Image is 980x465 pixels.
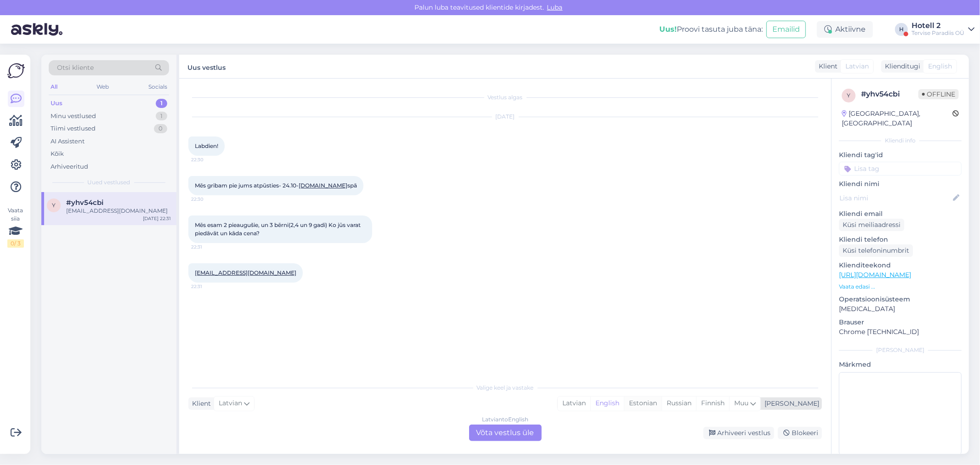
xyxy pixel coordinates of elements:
[839,283,962,291] p: Vaata edasi ...
[839,235,962,244] p: Kliendi telefon
[918,89,959,99] span: Offline
[95,81,111,93] div: Web
[51,149,64,159] div: Kõik
[624,397,662,410] div: Estonian
[49,81,59,93] div: All
[839,346,962,354] div: [PERSON_NAME]
[188,113,822,121] div: [DATE]
[558,397,590,410] div: Latvian
[839,219,904,231] div: Küsi meiliaadressi
[156,99,167,108] div: 1
[845,62,869,71] span: Latvian
[839,261,962,270] p: Klienditeekond
[143,215,171,222] div: [DATE] 22:31
[839,136,962,145] div: Kliendi info
[912,22,964,29] div: Hotell 2
[696,397,729,410] div: Finnish
[147,81,169,93] div: Socials
[895,23,908,36] div: H
[778,427,822,439] div: Blokeeri
[839,179,962,189] p: Kliendi nimi
[191,156,226,163] span: 22:30
[847,92,850,99] span: y
[839,193,951,203] input: Lisa nimi
[57,63,94,73] span: Otsi kliente
[590,397,624,410] div: English
[52,202,56,209] span: y
[156,112,167,121] div: 1
[912,29,964,37] div: Tervise Paradiis OÜ
[299,182,347,189] a: [DOMAIN_NAME]
[88,178,130,187] span: Uued vestlused
[839,209,962,219] p: Kliendi email
[191,283,226,290] span: 22:31
[839,150,962,160] p: Kliendi tag'id
[195,221,362,237] span: Mēs esam 2 pieaugušie, un 3 bērni(2,4 un 9 gadi) Ko jūs varat piedāvāt un kāda cena?
[66,207,171,215] div: [EMAIL_ADDRESS][DOMAIN_NAME]
[734,399,748,407] span: Muu
[839,295,962,304] p: Operatsioonisüsteem
[766,21,806,38] button: Emailid
[51,162,88,171] div: Arhiveeritud
[469,425,542,441] div: Võta vestlus üle
[188,384,822,392] div: Valige keel ja vastake
[191,244,226,250] span: 22:31
[7,239,24,248] div: 0 / 3
[839,327,962,337] p: Chrome [TECHNICAL_ID]
[51,137,85,146] div: AI Assistent
[659,25,677,34] b: Uus!
[912,22,974,37] a: Hotell 2Tervise Paradiis OÜ
[839,318,962,327] p: Brauser
[7,62,25,79] img: Askly Logo
[482,415,528,424] div: Latvian to English
[191,196,226,203] span: 22:30
[761,399,819,408] div: [PERSON_NAME]
[51,99,62,108] div: Uus
[51,112,96,121] div: Minu vestlused
[7,206,24,248] div: Vaata siia
[66,198,103,207] span: #yhv54cbi
[817,21,873,38] div: Aktiivne
[839,304,962,314] p: [MEDICAL_DATA]
[842,109,952,128] div: [GEOGRAPHIC_DATA], [GEOGRAPHIC_DATA]
[861,89,918,100] div: # yhv54cbi
[544,3,566,11] span: Luba
[815,62,838,71] div: Klient
[219,398,242,408] span: Latvian
[662,397,696,410] div: Russian
[839,244,913,257] div: Küsi telefoninumbrit
[659,24,763,35] div: Proovi tasuta juba täna:
[187,60,226,73] label: Uus vestlus
[154,124,167,133] div: 0
[928,62,952,71] span: English
[839,271,911,279] a: [URL][DOMAIN_NAME]
[188,399,211,408] div: Klient
[195,182,357,189] span: Mēs gribam pie jums atpūsties- 24.10- spā
[839,162,962,176] input: Lisa tag
[195,269,296,276] a: [EMAIL_ADDRESS][DOMAIN_NAME]
[195,142,218,149] span: Labdien!
[188,93,822,102] div: Vestlus algas
[703,427,774,439] div: Arhiveeri vestlus
[881,62,920,71] div: Klienditugi
[51,124,96,133] div: Tiimi vestlused
[839,360,962,369] p: Märkmed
